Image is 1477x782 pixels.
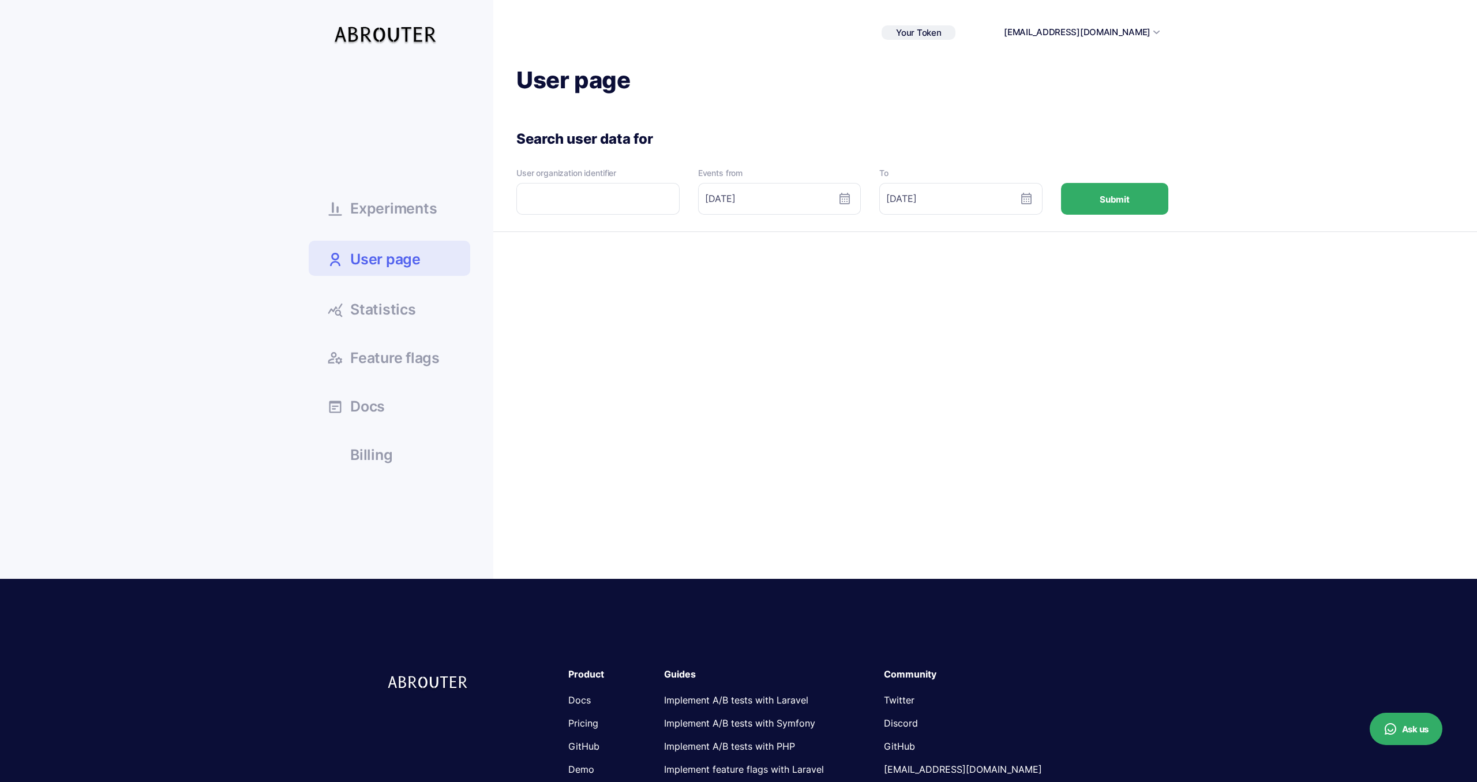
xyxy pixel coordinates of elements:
[387,667,472,694] img: logo
[664,740,795,752] a: Implement A/B tests with PHP
[884,764,1042,775] a: [EMAIL_ADDRESS][DOMAIN_NAME]
[1370,713,1442,745] button: Ask us
[309,293,470,324] a: Statistics
[350,399,385,414] span: Docs
[568,740,599,752] a: GitHub
[350,249,421,270] span: User page
[1004,26,1150,39] button: [EMAIL_ADDRESS][DOMAIN_NAME]
[350,448,392,462] span: Billing
[568,667,653,682] div: Product
[516,169,680,177] div: User organization identifier
[516,65,1168,95] h1: User page
[879,169,1043,177] div: To
[333,16,442,50] img: Logo
[884,717,918,729] a: Discord
[568,764,594,775] a: Demo
[664,717,815,729] a: Implement A/B tests with Symfony
[1061,183,1168,215] button: Submit
[568,717,598,729] a: Pricing
[664,764,824,775] a: Implement feature flags with Laravel
[387,667,472,776] a: logo
[664,667,872,682] div: Guides
[698,169,861,177] div: Events from
[884,694,914,706] a: Twitter
[350,201,437,216] span: Experiments
[568,694,591,706] a: Docs
[309,342,470,373] a: Feature flags
[309,439,470,470] a: Billing
[884,667,1090,682] div: Community
[309,192,470,223] a: Experiments
[309,241,470,276] a: User page
[350,302,416,317] span: Statistics
[896,27,941,38] span: Your Token
[317,16,442,50] a: Logo
[309,390,470,421] a: Docs
[664,694,808,706] a: Implement A/B tests with Laravel
[350,351,440,365] span: Feature flags
[516,132,1168,146] div: Search user data for
[884,740,915,752] a: GitHub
